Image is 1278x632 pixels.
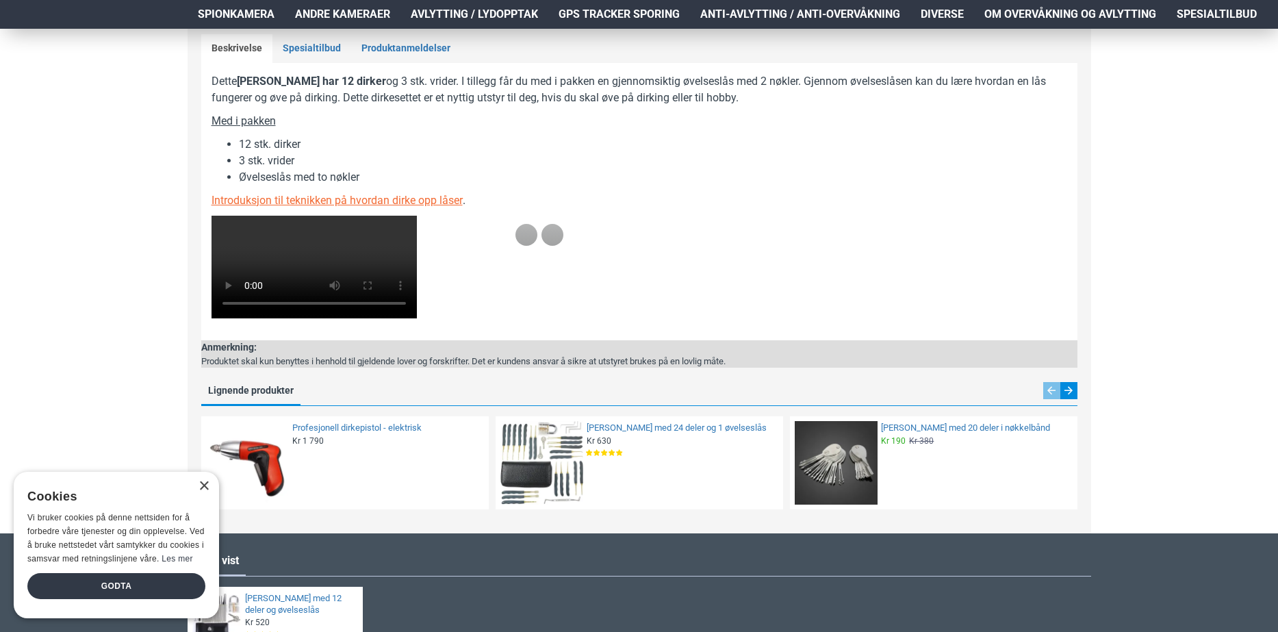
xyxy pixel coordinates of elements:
b: [PERSON_NAME] har 12 dirker [237,75,386,88]
a: Produktanmeldelser [351,34,461,63]
li: Øvelseslås med to nøkler [239,169,1067,186]
span: Kr 520 [245,617,270,628]
span: Spionkamera [198,6,274,23]
span: Diverse [921,6,964,23]
span: Anti-avlytting / Anti-overvåkning [700,6,900,23]
a: [PERSON_NAME] med 24 deler og 1 øvelseslås [587,422,774,434]
img: Dirkesett med 20 deler i nøkkelbånd [795,421,878,505]
a: Beskrivelse [201,34,272,63]
div: Anmerkning: [201,340,726,355]
span: Vi bruker cookies på denne nettsiden for å forbedre våre tjenester og din opplevelse. Ved å bruke... [27,513,205,563]
div: Previous slide [1043,382,1060,399]
p: . [212,192,1067,209]
a: Introduksjon til teknikken på hvordan dirke opp låser [212,192,463,209]
span: Kr 1 790 [292,435,324,446]
span: Avlytting / Lydopptak [411,6,538,23]
a: Les mer, opens a new window [162,554,192,564]
span: GPS Tracker Sporing [559,6,680,23]
img: Profesjonell dirkepistol - elektrisk [206,421,290,505]
span: Kr 630 [587,435,611,446]
div: Cookies [27,482,196,511]
span: Spesialtilbud [1177,6,1257,23]
li: 12 stk. dirker [239,136,1067,153]
div: Close [199,481,209,492]
div: Next slide [1060,382,1077,399]
a: Profesjonell dirkepistol - elektrisk [292,422,480,434]
img: Dirkesett med 24 deler og 1 øvelseslås [500,421,584,505]
a: Lignende produkter [201,381,301,404]
span: Om overvåkning og avlytting [984,6,1156,23]
div: Godta [27,573,205,599]
a: [PERSON_NAME] med 20 deler i nøkkelbånd [881,422,1069,434]
p: Dette og 3 stk. vrider. I tillegg får du med i pakken en gjennomsiktig øvelseslås med 2 nøkler. G... [212,73,1067,106]
u: Introduksjon til teknikken på hvordan dirke opp låser [212,194,463,207]
div: Produktet skal kun benyttes i henhold til gjeldende lover og forskrifter. Det er kundens ansvar å... [201,355,726,368]
a: [PERSON_NAME] med 12 deler og øvelseslås [245,593,354,616]
span: Andre kameraer [295,6,390,23]
a: Spesialtilbud [272,34,351,63]
li: 3 stk. vrider [239,153,1067,169]
u: Med i pakken [212,114,276,127]
span: Kr 190 [881,435,906,446]
span: Kr 380 [909,435,934,446]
